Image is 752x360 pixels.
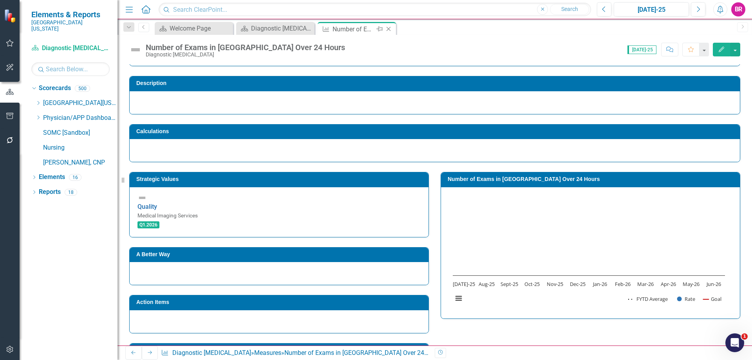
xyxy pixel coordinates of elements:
input: Search ClearPoint... [159,3,591,16]
span: Q1.2026 [137,221,159,228]
text: Aug-25 [479,280,495,288]
button: BR [731,2,745,16]
div: Number of Exams in [GEOGRAPHIC_DATA] Over 24 Hours [284,349,442,356]
div: » » [161,349,429,358]
h3: Strategic Values [136,176,425,182]
span: Elements & Reports [31,10,110,19]
span: Search [561,6,578,12]
div: Diagnostic [MEDICAL_DATA] [146,52,345,58]
text: Apr-26 [661,280,676,288]
text: Jun-26 [706,280,721,288]
div: 18 [65,189,77,195]
button: Show FYTD Average [628,295,669,302]
text: May-26 [683,280,700,288]
a: Reports [39,188,61,197]
a: Nursing [43,143,117,152]
text: Sept-25 [501,280,518,288]
text: Jan-26 [592,280,607,288]
small: Medical Imaging Services [137,212,198,219]
img: Not Defined [137,193,147,203]
input: Search Below... [31,62,110,76]
div: Chart. Highcharts interactive chart. [449,193,732,311]
svg: Interactive chart [449,193,729,311]
img: ClearPoint Strategy [3,8,18,23]
div: 500 [75,85,90,92]
span: 1 [741,333,748,340]
button: Search [550,4,589,15]
span: [DATE]-25 [627,45,656,54]
div: [DATE]-25 [616,5,686,14]
a: SOMC [Sandbox] [43,128,117,137]
text: Feb-26 [615,280,631,288]
h3: Action Items [136,299,425,305]
img: Not Defined [129,43,142,56]
div: Number of Exams in [GEOGRAPHIC_DATA] Over 24 Hours [333,24,374,34]
a: Scorecards [39,84,71,93]
text: Nov-25 [547,280,563,288]
a: Elements [39,173,65,182]
a: Diagnostic [MEDICAL_DATA] Dashboard [238,24,313,33]
a: [PERSON_NAME], CNP [43,158,117,167]
h3: Calculations [136,128,736,134]
a: Measures [254,349,281,356]
div: Welcome Page [170,24,231,33]
a: Physician/APP Dashboards [43,114,117,123]
a: [GEOGRAPHIC_DATA][US_STATE] [43,99,117,108]
h3: Number of Exams in [GEOGRAPHIC_DATA] Over 24 Hours [448,176,736,182]
button: Show Goal [703,295,721,302]
div: 16 [69,174,81,181]
small: [GEOGRAPHIC_DATA][US_STATE] [31,19,110,32]
div: Number of Exams in [GEOGRAPHIC_DATA] Over 24 Hours [146,43,345,52]
button: [DATE]-25 [614,2,689,16]
a: Welcome Page [157,24,231,33]
a: Diagnostic [MEDICAL_DATA] [31,44,110,53]
div: Diagnostic [MEDICAL_DATA] Dashboard [251,24,313,33]
button: View chart menu, Chart [453,293,464,304]
h3: Description [136,80,736,86]
text: [DATE]-25 [453,280,475,288]
button: Show Rate [677,295,695,302]
a: Quality [137,203,157,210]
text: Mar-26 [637,280,654,288]
text: Oct-25 [524,280,540,288]
iframe: Intercom live chat [725,333,744,352]
a: Diagnostic [MEDICAL_DATA] [172,349,251,356]
text: Dec-25 [570,280,586,288]
h3: A Better Way [136,251,425,257]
